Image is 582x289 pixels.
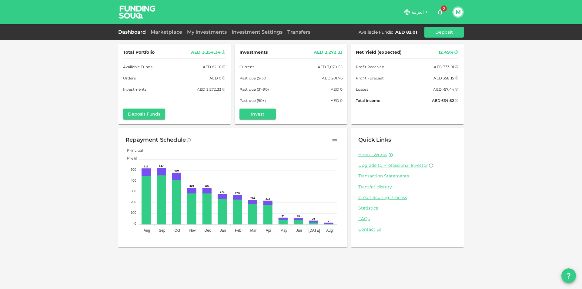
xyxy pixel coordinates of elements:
[134,222,136,225] tspan: 0
[175,228,180,233] tspan: Oct
[434,6,446,18] button: 0
[239,64,254,70] span: Current
[205,228,211,233] tspan: Dec
[318,64,343,70] div: AED 3,070.55
[144,228,150,233] tspan: Aug
[358,205,457,211] a: Statistics
[434,64,454,70] div: AED 333.91
[131,157,136,161] tspan: 600
[358,152,387,158] a: How it Works
[148,29,185,35] a: Marketplace
[189,228,196,233] tspan: Nov
[358,184,457,190] a: Transfer History
[432,97,454,104] div: AED 634.62
[239,97,266,104] span: Past due (90+)
[209,75,221,81] div: AED 0
[122,148,143,153] span: Principal
[356,86,368,92] span: Losses
[356,97,380,104] span: Total Income
[229,29,285,35] a: Investment Settings
[424,27,464,38] button: Deposit
[356,64,384,70] span: Profit Received
[197,86,221,92] div: AED 3,272.33
[331,86,343,92] div: AED 0
[326,228,333,233] tspan: Aug
[309,228,320,233] tspan: [DATE]
[331,97,343,104] div: AED 0
[439,49,453,56] div: 12.49%
[561,268,576,283] button: question
[239,109,276,119] button: Invest
[122,156,137,160] span: Profit
[250,228,257,233] tspan: Mar
[358,216,457,222] a: FAQs
[433,86,454,92] div: AED -57.44
[239,49,268,56] span: Investments
[453,8,463,17] button: M
[296,228,302,233] tspan: Jun
[123,86,146,92] span: Investments
[239,86,269,92] span: Past due (31-90)
[131,200,136,204] tspan: 200
[123,109,165,119] button: Deposit Funds
[395,29,417,35] div: AED 82.01
[203,64,221,70] div: AED 82.01
[358,163,428,168] span: Upgrade to Professional Investor
[239,75,268,81] span: Past due (5-30)
[118,29,148,35] a: Dashboard
[412,9,424,15] span: العربية
[131,179,136,182] tspan: 400
[433,75,454,81] div: AED 358.15
[285,29,313,35] a: Transfers
[358,227,457,232] a: Contact us
[123,64,152,70] span: Available Funds
[131,168,136,171] tspan: 500
[191,49,221,56] div: AED 3,354.34
[123,49,155,56] span: Total Portfolio
[185,29,229,35] a: My Investments
[235,228,241,233] tspan: Feb
[358,163,457,168] a: Upgrade to Professional Investor
[322,75,343,81] div: AED 201.76
[314,49,343,56] div: AED 3,272.33
[159,228,166,233] tspan: Sep
[356,75,384,81] span: Profit Forecast
[280,228,287,233] tspan: May
[125,135,186,145] div: Repayment Schedule
[131,211,136,214] tspan: 100
[358,173,457,179] a: Transaction Statements
[356,49,402,56] span: Net Yield (expected)
[441,5,447,12] span: 0
[358,136,391,143] span: Quick Links
[358,195,457,200] a: Credit Scoring Process
[220,228,226,233] tspan: Jan
[123,75,136,81] span: Orders
[266,228,272,233] tspan: Apr
[131,189,136,193] tspan: 300
[359,29,393,35] div: Available Funds :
